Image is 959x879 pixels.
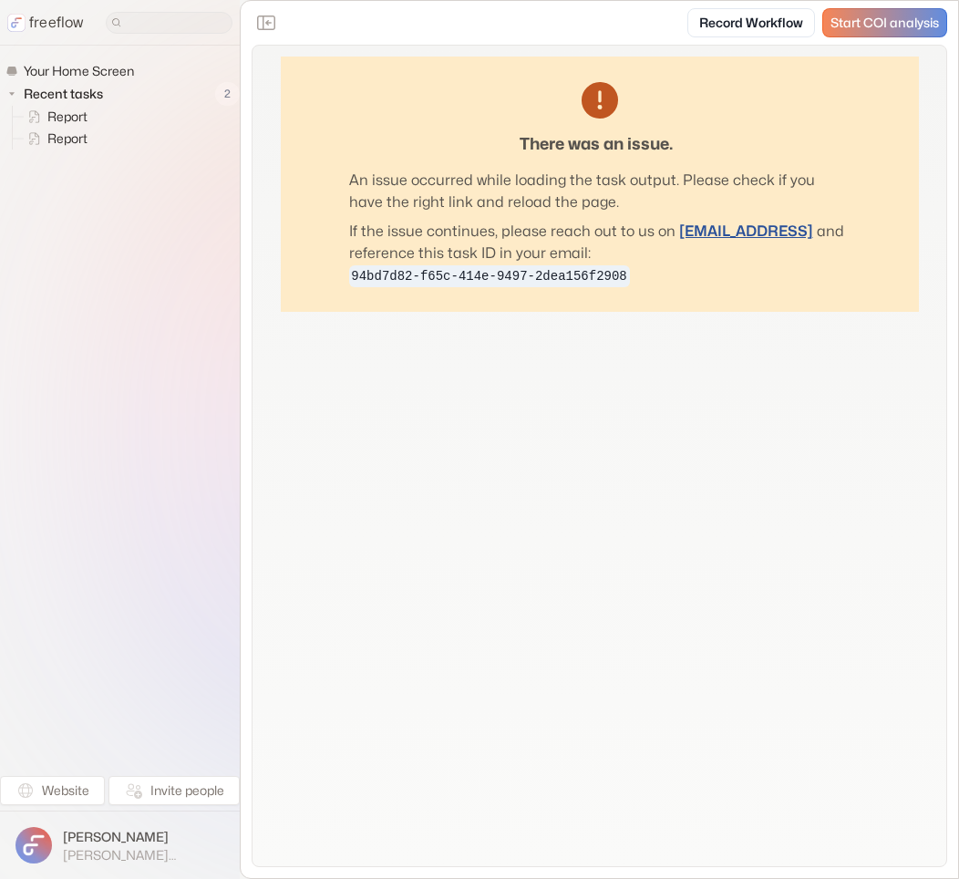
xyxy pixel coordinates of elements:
a: Record Workflow [687,8,815,37]
button: Close the sidebar [252,8,281,37]
a: [EMAIL_ADDRESS] [679,222,813,240]
img: profile [15,827,52,863]
span: Report [44,129,93,148]
p: An issue occurred while loading the task output. Please check if you have the right link and relo... [349,170,851,213]
code: 94bd7d82-f65c-414e-9497-2dea156f2908 [349,265,630,287]
span: [PERSON_NAME][EMAIL_ADDRESS] [63,847,224,863]
a: freeflow [7,12,84,34]
span: Your Home Screen [20,62,139,80]
span: Report [44,108,93,126]
a: Your Home Screen [5,60,141,82]
button: [PERSON_NAME][PERSON_NAME][EMAIL_ADDRESS] [11,822,229,868]
a: Report [13,128,95,150]
a: Report [13,106,95,128]
button: Invite people [108,776,240,805]
span: Recent tasks [20,85,108,103]
button: Recent tasks [5,83,110,105]
span: Start COI analysis [830,16,939,31]
a: Start COI analysis [822,8,947,37]
span: 2 [215,82,240,106]
p: If the issue continues, please reach out to us on and reference this task ID in your email: [349,221,851,287]
span: [PERSON_NAME] [63,828,224,846]
div: There was an issue. [520,133,673,155]
p: freeflow [29,12,84,34]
